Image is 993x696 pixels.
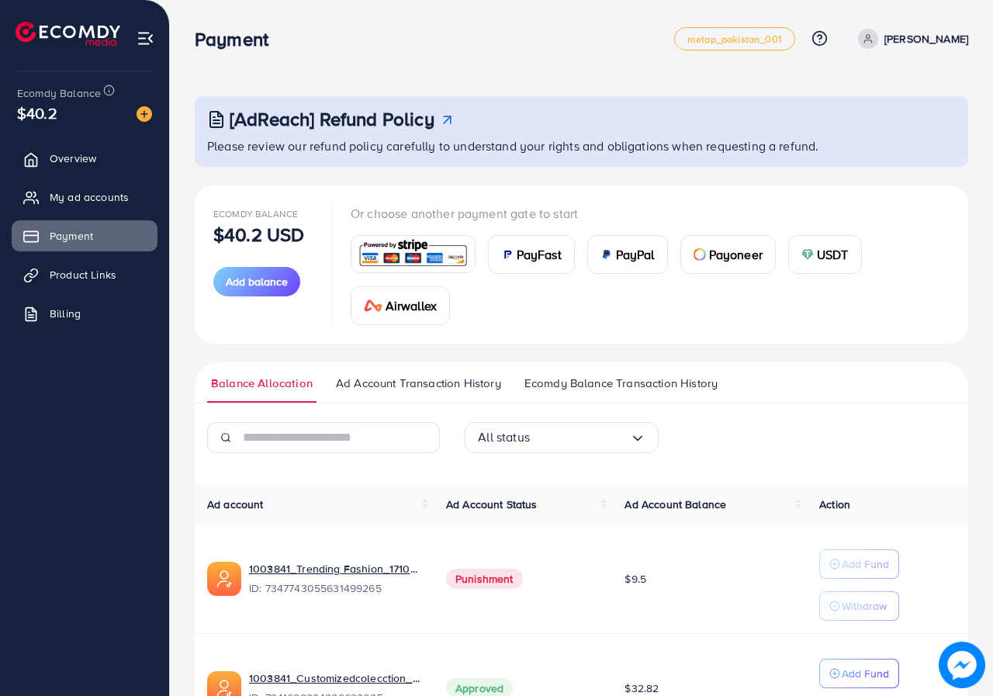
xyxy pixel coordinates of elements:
[12,259,157,290] a: Product Links
[213,207,298,220] span: Ecomdy Balance
[446,497,538,512] span: Ad Account Status
[819,549,899,579] button: Add Fund
[351,286,450,325] a: cardAirwallex
[12,220,157,251] a: Payment
[50,228,93,244] span: Payment
[819,659,899,688] button: Add Fund
[524,375,718,392] span: Ecomdy Balance Transaction History
[625,497,726,512] span: Ad Account Balance
[351,204,950,223] p: Or choose another payment gate to start
[587,235,668,274] a: cardPayPal
[386,296,437,315] span: Airwallex
[137,29,154,47] img: menu
[817,245,849,264] span: USDT
[488,235,575,274] a: cardPayFast
[226,274,288,289] span: Add balance
[709,245,763,264] span: Payoneer
[249,670,421,686] a: 1003841_Customizedcolecction_1709372613954
[16,22,120,46] img: logo
[625,571,646,587] span: $9.5
[842,597,887,615] p: Withdraw
[17,102,57,124] span: $40.2
[12,182,157,213] a: My ad accounts
[211,375,313,392] span: Balance Allocation
[687,34,782,44] span: metap_pakistan_001
[207,562,241,596] img: ic-ads-acc.e4c84228.svg
[446,569,523,589] span: Punishment
[12,298,157,329] a: Billing
[694,248,706,261] img: card
[842,664,889,683] p: Add Fund
[137,106,152,122] img: image
[819,591,899,621] button: Withdraw
[530,425,630,449] input: Search for option
[230,108,434,130] h3: [AdReach] Refund Policy
[852,29,968,49] a: [PERSON_NAME]
[616,245,655,264] span: PayPal
[819,497,850,512] span: Action
[356,237,470,271] img: card
[50,189,129,205] span: My ad accounts
[351,235,476,273] a: card
[680,235,776,274] a: cardPayoneer
[249,561,421,597] div: <span class='underline'>1003841_Trending Fashion_1710779767967</span></br>7347743055631499265
[478,425,530,449] span: All status
[674,27,795,50] a: metap_pakistan_001
[207,497,264,512] span: Ad account
[364,300,382,312] img: card
[17,85,101,101] span: Ecomdy Balance
[801,248,814,261] img: card
[517,245,562,264] span: PayFast
[336,375,501,392] span: Ad Account Transaction History
[625,680,659,696] span: $32.82
[501,248,514,261] img: card
[465,422,659,453] div: Search for option
[207,137,959,155] p: Please review our refund policy carefully to understand your rights and obligations when requesti...
[249,561,421,577] a: 1003841_Trending Fashion_1710779767967
[50,267,116,282] span: Product Links
[940,643,984,687] img: image
[600,248,613,261] img: card
[213,225,304,244] p: $40.2 USD
[842,555,889,573] p: Add Fund
[50,151,96,166] span: Overview
[50,306,81,321] span: Billing
[213,267,300,296] button: Add balance
[12,143,157,174] a: Overview
[195,28,281,50] h3: Payment
[884,29,968,48] p: [PERSON_NAME]
[788,235,862,274] a: cardUSDT
[249,580,421,596] span: ID: 7347743055631499265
